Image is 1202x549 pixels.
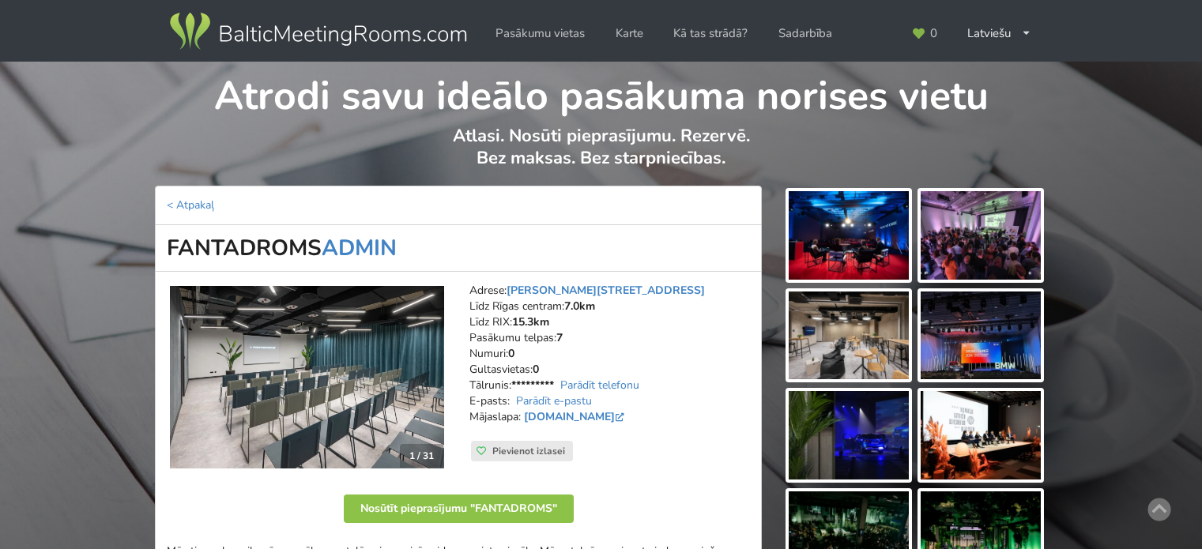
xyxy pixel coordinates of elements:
[516,393,592,408] a: Parādīt e-pastu
[322,233,397,263] a: ADMIN
[170,286,444,469] img: Konferenču centrs | Rīga | FANTADROMS
[469,283,750,441] address: Adrese: Līdz Rīgas centram: Līdz RIX: Pasākumu telpas: Numuri: Gultasvietas: Tālrunis: E-pasts: M...
[556,330,563,345] strong: 7
[344,494,574,523] button: Nosūtīt pieprasījumu "FANTADROMS"
[956,18,1042,49] div: Latviešu
[533,362,539,377] strong: 0
[507,283,705,298] a: [PERSON_NAME][STREET_ADDRESS]
[155,225,762,272] h1: FANTADROMS
[512,314,549,329] strong: 15.3km
[564,299,595,314] strong: 7.0km
[524,409,627,424] a: [DOMAIN_NAME]
[789,191,909,280] img: FANTADROMS | Rīga | Pasākumu vieta - galerijas bilde
[605,18,654,49] a: Karte
[170,286,444,469] a: Konferenču centrs | Rīga | FANTADROMS 1 / 31
[921,391,1041,479] img: FANTADROMS | Rīga | Pasākumu vieta - galerijas bilde
[789,391,909,479] img: FANTADROMS | Rīga | Pasākumu vieta - galerijas bilde
[930,28,937,39] span: 0
[789,291,909,380] img: FANTADROMS | Rīga | Pasākumu vieta - galerijas bilde
[508,346,514,361] strong: 0
[921,191,1041,280] img: FANTADROMS | Rīga | Pasākumu vieta - galerijas bilde
[156,62,1046,122] h1: Atrodi savu ideālo pasākuma norises vietu
[167,9,469,54] img: Baltic Meeting Rooms
[167,197,214,212] a: < Atpakaļ
[560,378,639,393] a: Parādīt telefonu
[400,444,443,468] div: 1 / 31
[921,291,1041,380] img: FANTADROMS | Rīga | Pasākumu vieta - galerijas bilde
[492,445,565,457] span: Pievienot izlasei
[767,18,843,49] a: Sadarbība
[484,18,596,49] a: Pasākumu vietas
[156,125,1046,186] p: Atlasi. Nosūti pieprasījumu. Rezervē. Bez maksas. Bez starpniecības.
[662,18,759,49] a: Kā tas strādā?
